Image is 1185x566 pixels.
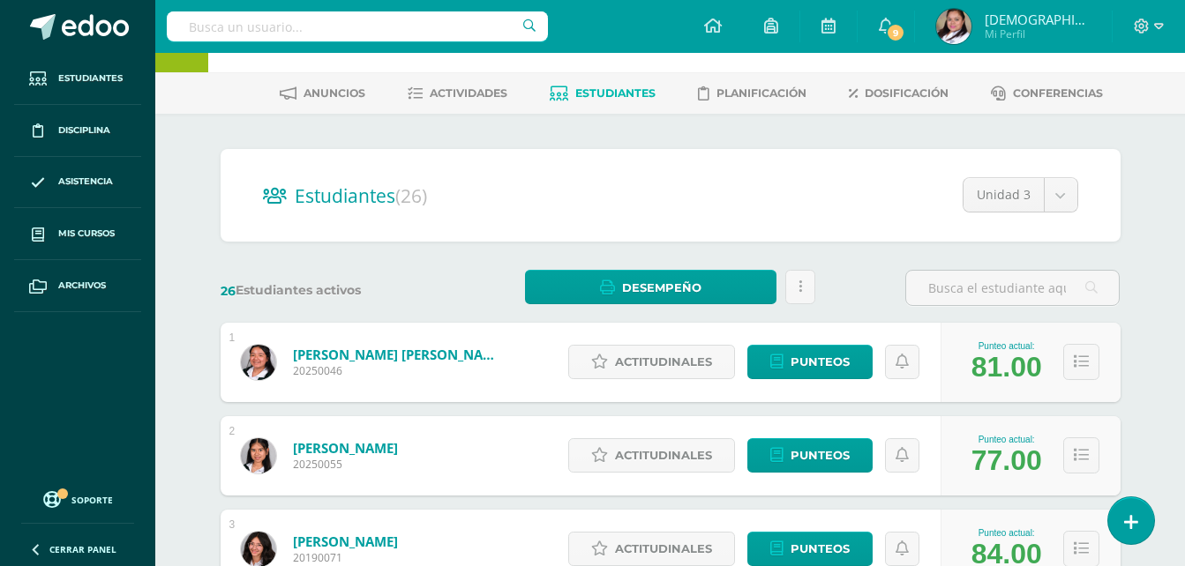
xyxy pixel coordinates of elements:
[229,518,236,531] div: 3
[550,79,656,108] a: Estudiantes
[241,438,276,473] img: 9b87061cb653142d0f4089bf628bde82.png
[971,351,1042,384] div: 81.00
[293,439,398,457] a: [PERSON_NAME]
[58,227,115,241] span: Mis cursos
[229,331,236,344] div: 1
[430,86,507,100] span: Actividades
[615,346,712,378] span: Actitudinales
[221,283,236,299] span: 26
[221,282,435,299] label: Estudiantes activos
[395,183,427,208] span: (26)
[865,86,949,100] span: Dosificación
[293,346,505,363] a: [PERSON_NAME] [PERSON_NAME]
[964,178,1077,212] a: Unidad 3
[568,438,735,473] a: Actitudinales
[229,425,236,437] div: 2
[615,439,712,472] span: Actitudinales
[906,271,1119,305] input: Busca el estudiante aquí...
[936,9,971,44] img: 6dfe50d90ed80b142be9c7a8b0796adc.png
[747,345,873,379] a: Punteos
[971,435,1042,444] div: Punteo actual:
[293,532,398,550] a: [PERSON_NAME]
[991,79,1103,108] a: Conferencias
[971,341,1042,351] div: Punteo actual:
[14,53,141,105] a: Estudiantes
[280,79,365,108] a: Anuncios
[21,487,134,510] a: Soporte
[716,86,806,100] span: Planificación
[791,532,850,565] span: Punteos
[568,345,735,379] a: Actitudinales
[293,457,398,472] span: 20250055
[14,260,141,312] a: Archivos
[293,550,398,565] span: 20190071
[886,23,905,42] span: 9
[14,105,141,157] a: Disciplina
[791,346,850,378] span: Punteos
[525,270,776,304] a: Desempeño
[971,444,1042,477] div: 77.00
[698,79,806,108] a: Planificación
[71,494,113,506] span: Soporte
[14,157,141,209] a: Asistencia
[167,11,548,41] input: Busca un usuario...
[1013,86,1103,100] span: Conferencias
[615,532,712,565] span: Actitudinales
[58,123,110,138] span: Disciplina
[295,183,427,208] span: Estudiantes
[58,175,113,189] span: Asistencia
[791,439,850,472] span: Punteos
[985,11,1091,28] span: [DEMOGRAPHIC_DATA] Nohemí
[14,208,141,260] a: Mis cursos
[985,26,1091,41] span: Mi Perfil
[58,279,106,293] span: Archivos
[568,532,735,566] a: Actitudinales
[408,79,507,108] a: Actividades
[977,178,1031,212] span: Unidad 3
[58,71,123,86] span: Estudiantes
[241,345,276,380] img: ad66aace3be1f2641aade355974161b6.png
[49,543,116,555] span: Cerrar panel
[971,528,1042,538] div: Punteo actual:
[304,86,365,100] span: Anuncios
[575,86,656,100] span: Estudiantes
[849,79,949,108] a: Dosificación
[293,363,505,378] span: 20250046
[622,272,701,304] span: Desempeño
[747,532,873,566] a: Punteos
[747,438,873,473] a: Punteos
